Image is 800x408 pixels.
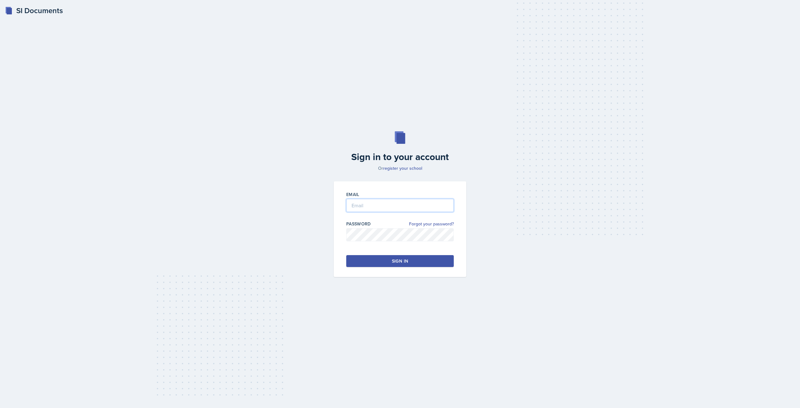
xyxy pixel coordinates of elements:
[5,5,63,16] a: SI Documents
[346,221,371,227] label: Password
[346,191,359,198] label: Email
[409,221,454,227] a: Forgot your password?
[346,199,454,212] input: Email
[330,151,470,163] h2: Sign in to your account
[330,165,470,171] p: Or
[392,258,408,264] div: Sign in
[346,255,454,267] button: Sign in
[383,165,422,171] a: register your school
